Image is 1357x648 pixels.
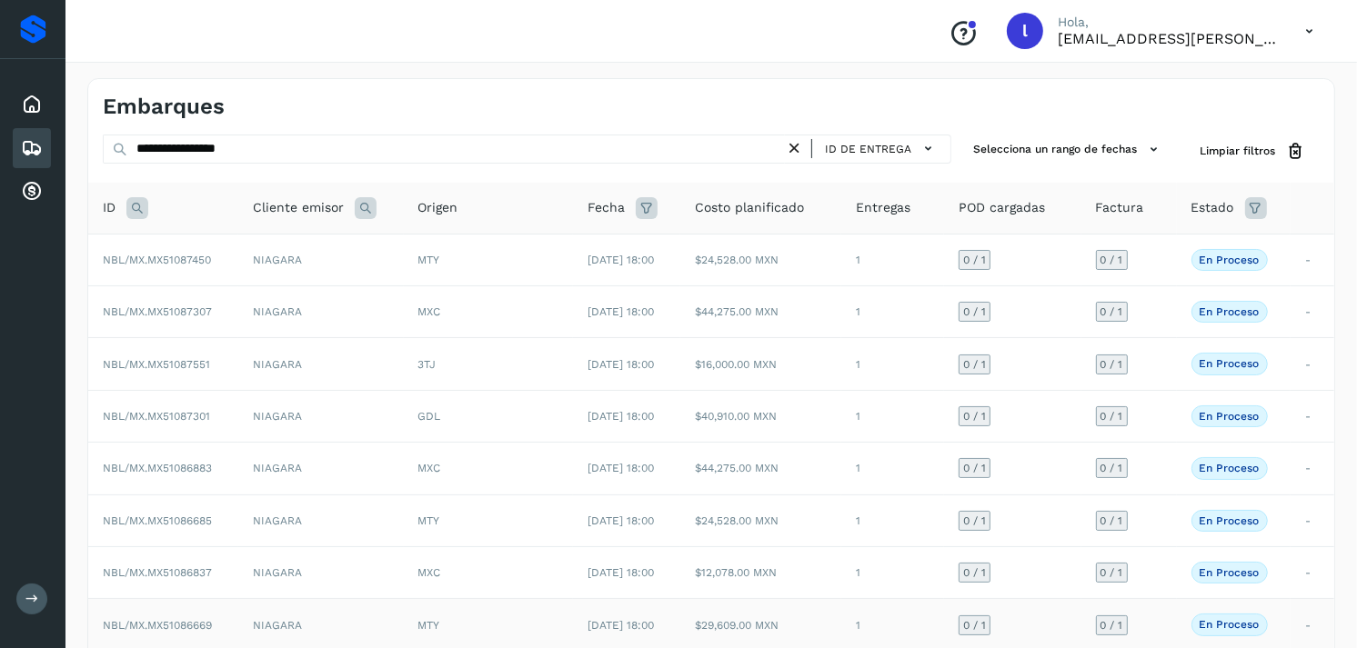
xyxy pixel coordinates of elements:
td: - [1291,338,1334,390]
td: 1 [841,390,944,442]
span: Origen [418,198,458,217]
span: NBL/MX.MX51087551 [103,358,210,371]
span: [DATE] 18:00 [588,566,654,579]
p: En proceso [1200,618,1260,631]
span: POD cargadas [959,198,1045,217]
div: Embarques [13,128,51,168]
span: [DATE] 18:00 [588,410,654,423]
td: - [1291,390,1334,442]
td: NIAGARA [238,547,404,599]
span: ID de entrega [825,141,911,157]
span: 0 / 1 [1101,306,1123,317]
span: Estado [1191,198,1234,217]
td: 1 [841,338,944,390]
p: En proceso [1200,462,1260,474]
td: 1 [841,286,944,338]
td: $44,275.00 MXN [680,286,842,338]
p: En proceso [1200,410,1260,423]
td: $40,910.00 MXN [680,390,842,442]
td: 1 [841,443,944,494]
span: NBL/MX.MX51087450 [103,254,211,266]
p: En proceso [1200,566,1260,579]
span: NBL/MX.MX51086685 [103,514,212,527]
span: ID [103,198,116,217]
td: NIAGARA [238,443,404,494]
td: - [1291,234,1334,285]
span: NBL/MX.MX51087307 [103,305,212,318]
p: En proceso [1200,254,1260,266]
td: - [1291,494,1334,546]
span: MTY [418,514,440,527]
span: NBL/MX.MX51086669 [103,619,212,632]
span: NBL/MX.MX51086837 [103,566,212,579]
td: NIAGARA [238,338,404,390]
span: Factura [1096,198,1144,217]
span: MXC [418,462,441,474]
div: Inicio [13,85,51,125]
span: 0 / 1 [963,306,986,317]
p: En proceso [1200,514,1260,527]
span: 0 / 1 [963,515,986,526]
span: MTY [418,254,440,266]
span: 0 / 1 [1101,620,1123,631]
td: $16,000.00 MXN [680,338,842,390]
span: Cliente emisor [253,198,344,217]
span: 0 / 1 [1101,411,1123,422]
span: NBL/MX.MX51086883 [103,462,212,474]
td: - [1291,286,1334,338]
p: lauraamalia.castillo@xpertal.com [1058,30,1276,47]
button: Selecciona un rango de fechas [966,135,1171,164]
span: 0 / 1 [963,254,986,265]
span: MTY [418,619,440,632]
span: 0 / 1 [963,620,986,631]
span: [DATE] 18:00 [588,254,654,266]
td: $12,078.00 MXN [680,547,842,599]
span: 0 / 1 [963,359,986,370]
td: $24,528.00 MXN [680,494,842,546]
span: 0 / 1 [963,463,986,474]
p: En proceso [1200,305,1260,318]
span: [DATE] 18:00 [588,305,654,318]
span: Costo planificado [695,198,804,217]
span: [DATE] 18:00 [588,462,654,474]
td: - [1291,547,1334,599]
span: 0 / 1 [1101,567,1123,578]
td: NIAGARA [238,286,404,338]
button: Limpiar filtros [1185,135,1320,168]
span: 0 / 1 [963,411,986,422]
td: NIAGARA [238,494,404,546]
td: 1 [841,547,944,599]
span: 0 / 1 [1101,359,1123,370]
td: $24,528.00 MXN [680,234,842,285]
span: NBL/MX.MX51087301 [103,410,210,423]
span: MXC [418,566,441,579]
span: [DATE] 18:00 [588,619,654,632]
p: Hola, [1058,15,1276,30]
td: 1 [841,494,944,546]
td: 1 [841,234,944,285]
td: NIAGARA [238,390,404,442]
span: Entregas [856,198,910,217]
button: ID de entrega [819,135,943,162]
td: NIAGARA [238,234,404,285]
p: En proceso [1200,357,1260,370]
span: [DATE] 18:00 [588,514,654,527]
td: - [1291,443,1334,494]
td: $44,275.00 MXN [680,443,842,494]
span: Limpiar filtros [1200,143,1275,159]
span: Fecha [588,198,625,217]
span: 0 / 1 [1101,463,1123,474]
span: [DATE] 18:00 [588,358,654,371]
h4: Embarques [103,94,225,120]
span: 0 / 1 [1101,254,1123,265]
div: Cuentas por cobrar [13,172,51,212]
span: 3TJ [418,358,437,371]
span: MXC [418,305,441,318]
span: GDL [418,410,441,423]
span: 0 / 1 [1101,515,1123,526]
span: 0 / 1 [963,567,986,578]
